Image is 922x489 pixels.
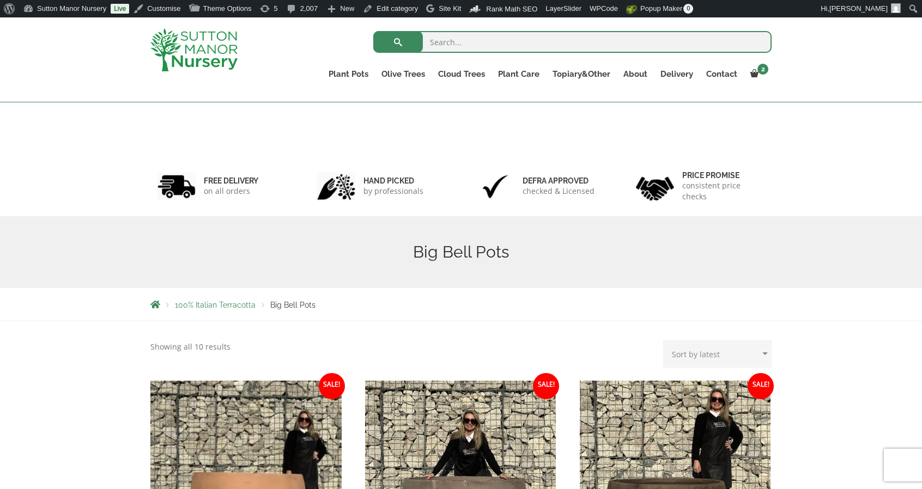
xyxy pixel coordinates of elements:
a: Plant Care [492,66,546,82]
span: 2 [757,64,768,75]
span: Rank Math SEO [486,5,537,13]
span: Sale! [533,373,559,399]
img: 4.jpg [636,170,674,203]
p: by professionals [363,186,423,197]
a: Cloud Trees [432,66,492,82]
p: checked & Licensed [523,186,595,197]
span: [PERSON_NAME] [829,4,888,13]
h6: Defra approved [523,176,595,186]
img: logo [150,28,238,71]
h1: Big Bell Pots [150,242,772,262]
a: Contact [700,66,744,82]
h6: hand picked [363,176,423,186]
a: Olive Trees [375,66,432,82]
a: Topiary&Other [546,66,617,82]
p: on all orders [204,186,258,197]
span: Site Kit [439,4,461,13]
a: About [617,66,654,82]
span: Sale! [319,373,345,399]
h6: FREE DELIVERY [204,176,258,186]
h6: Price promise [682,170,765,180]
img: 3.jpg [476,173,514,200]
a: Live [111,4,129,14]
input: Search... [373,31,772,53]
p: consistent price checks [682,180,765,202]
nav: Breadcrumbs [150,300,772,309]
span: Big Bell Pots [270,301,316,309]
img: 2.jpg [317,173,355,200]
p: Showing all 10 results [150,340,230,353]
a: Delivery [654,66,700,82]
a: 2 [744,66,772,82]
span: Sale! [748,373,774,399]
select: Shop order [663,340,772,368]
img: 1.jpg [157,173,196,200]
span: 0 [683,4,693,14]
a: Plant Pots [322,66,375,82]
a: 100% Italian Terracotta [175,301,256,309]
